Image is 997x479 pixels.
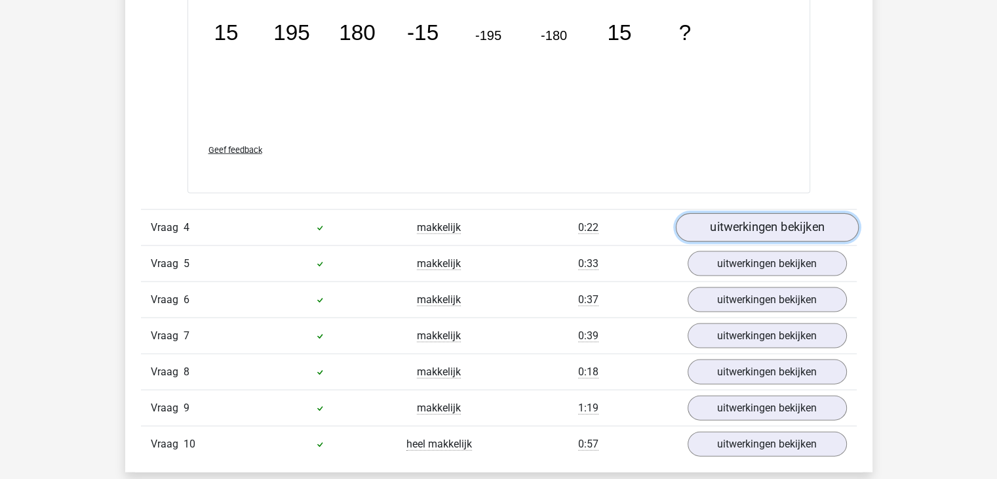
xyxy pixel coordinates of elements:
[184,221,189,234] span: 4
[417,257,461,270] span: makkelijk
[151,256,184,272] span: Vraag
[184,402,189,414] span: 9
[417,221,461,234] span: makkelijk
[578,438,598,451] span: 0:57
[406,438,472,451] span: heel makkelijk
[578,365,598,379] span: 0:18
[184,438,195,450] span: 10
[675,213,858,242] a: uitwerkingen bekijken
[417,402,461,415] span: makkelijk
[184,329,189,342] span: 7
[214,20,238,45] tspan: 15
[184,365,189,378] span: 8
[151,364,184,380] span: Vraag
[417,365,461,379] span: makkelijk
[688,287,847,312] a: uitwerkingen bekijken
[406,20,438,45] tspan: -15
[273,20,310,45] tspan: 195
[208,145,262,155] span: Geef feedback
[578,293,598,306] span: 0:37
[184,257,189,270] span: 5
[151,220,184,236] span: Vraag
[151,400,184,416] span: Vraag
[540,28,566,43] tspan: -180
[607,20,631,45] tspan: 15
[678,20,691,45] tspan: ?
[417,293,461,306] span: makkelijk
[578,221,598,234] span: 0:22
[688,251,847,276] a: uitwerkingen bekijken
[417,329,461,343] span: makkelijk
[151,328,184,344] span: Vraag
[184,293,189,306] span: 6
[339,20,376,45] tspan: 180
[151,436,184,452] span: Vraag
[688,432,847,457] a: uitwerkingen bekijken
[475,28,501,43] tspan: -195
[688,360,847,385] a: uitwerkingen bekijken
[578,402,598,415] span: 1:19
[578,257,598,270] span: 0:33
[151,292,184,308] span: Vraag
[578,329,598,343] span: 0:39
[688,396,847,421] a: uitwerkingen bekijken
[688,323,847,348] a: uitwerkingen bekijken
